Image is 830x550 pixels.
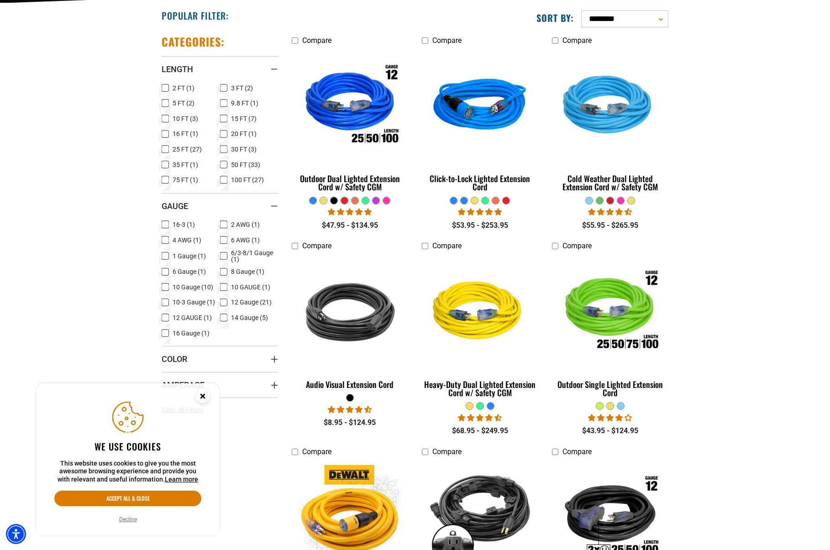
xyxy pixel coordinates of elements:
span: 6 AWG (1) [231,237,260,243]
span: 4.00 stars [588,414,632,422]
div: $53.95 - $253.95 [422,220,538,231]
div: $68.95 - $249.95 [422,425,538,436]
span: 10 GAUGE (1) [231,284,270,290]
span: 2 FT (1) [173,85,194,91]
span: Amperage [162,380,205,390]
span: Compare [302,447,331,456]
button: Decline [116,515,140,524]
span: 4.62 stars [588,208,632,216]
summary: Gauge [162,193,278,219]
summary: Length [162,56,278,82]
h2: Popular Filter: [162,10,229,21]
img: Outdoor Single Lighted Extension Cord [552,259,667,364]
h2: Categories: [162,35,225,49]
aside: Cookie Consent [37,383,219,536]
span: 15 FT (7) [231,115,257,122]
span: Compare [302,241,331,250]
span: 5 FT (2) [173,100,194,106]
p: This website uses cookies to give you the most awesome browsing experience and provide you with r... [54,460,201,484]
span: 4.81 stars [328,208,372,216]
span: Compare [562,241,592,250]
span: Compare [562,447,592,456]
button: Accept all & close [54,491,201,506]
span: 4 AWG (1) [173,237,201,243]
span: 6/3-8/1 Gauge (1) [231,250,275,262]
a: yellow Heavy-Duty Dual Lighted Extension Cord w/ Safety CGM [422,255,538,402]
summary: Color [162,346,278,372]
span: Compare [432,241,462,250]
span: Compare [302,36,331,45]
div: Outdoor Dual Lighted Extension Cord w/ Safety CGM [292,174,408,191]
summary: Amperage [162,372,278,398]
span: Length [162,64,193,74]
label: Sort by: [536,12,574,24]
span: 50 FT (33) [231,162,260,168]
span: 16 Gauge (1) [173,330,210,336]
div: $8.95 - $124.95 [292,417,408,428]
span: 8 Gauge (1) [231,268,264,275]
div: Accessibility Menu [6,524,26,544]
div: $43.95 - $124.95 [552,425,668,436]
img: blue [422,54,537,159]
div: Click-to-Lock Lighted Extension Cord [422,174,538,191]
a: Light Blue Cold Weather Dual Lighted Extension Cord w/ Safety CGM [552,49,668,196]
span: 2 AWG (1) [231,221,260,228]
span: Color [162,354,187,364]
img: black [293,259,408,364]
div: $47.95 - $134.95 [292,220,408,231]
span: 20 FT (1) [231,131,257,137]
span: 4.73 stars [328,405,372,414]
img: yellow [422,259,537,364]
span: 6 Gauge (1) [173,268,206,275]
img: Outdoor Dual Lighted Extension Cord w/ Safety CGM [293,54,408,159]
span: 4.64 stars [458,414,502,422]
a: Outdoor Single Lighted Extension Cord Outdoor Single Lighted Extension Cord [552,255,668,402]
span: Gauge [162,201,188,211]
span: 35 FT (1) [173,162,198,168]
span: 16-3 (1) [173,221,195,228]
span: 100 FT (27) [231,177,264,183]
span: 75 FT (1) [173,177,198,183]
div: Audio Visual Extension Cord [292,380,408,388]
span: 16 FT (1) [173,131,198,137]
a: black Audio Visual Extension Cord [292,255,408,394]
a: This website uses cookies to give you the most awesome browsing experience and provide you with r... [165,476,198,483]
h2: We use cookies [54,440,201,452]
span: 30 FT (3) [231,146,257,152]
span: 10 Gauge (10) [173,284,213,290]
div: Cold Weather Dual Lighted Extension Cord w/ Safety CGM [552,174,668,191]
div: Heavy-Duty Dual Lighted Extension Cord w/ Safety CGM [422,380,538,397]
span: 3 FT (2) [231,85,253,91]
span: 12 GAUGE (1) [173,314,212,321]
a: blue Click-to-Lock Lighted Extension Cord [422,49,538,196]
span: 14 Gauge (5) [231,314,268,321]
a: Outdoor Dual Lighted Extension Cord w/ Safety CGM Outdoor Dual Lighted Extension Cord w/ Safety CGM [292,49,408,196]
span: Compare [562,36,592,45]
span: 10-3 Gauge (1) [173,299,215,305]
div: $55.95 - $265.95 [552,220,668,231]
img: Light Blue [552,54,667,159]
span: Compare [432,36,462,45]
span: 4.87 stars [458,208,502,216]
span: 1 Gauge (1) [173,253,206,259]
span: Compare [432,447,462,456]
span: 10 FT (3) [173,115,198,122]
span: 9.8 FT (1) [231,100,258,106]
div: Outdoor Single Lighted Extension Cord [552,380,668,397]
span: 25 FT (27) [173,146,202,152]
button: Close this option [186,383,219,412]
span: 12 Gauge (21) [231,299,272,305]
